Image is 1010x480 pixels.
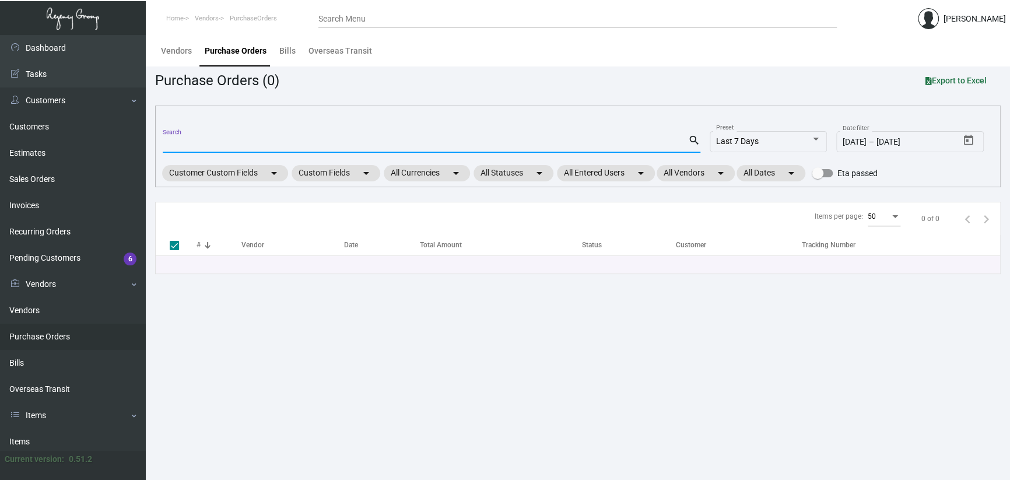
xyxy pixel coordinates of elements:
[737,165,805,181] mat-chip: All Dates
[958,209,977,228] button: Previous page
[688,134,700,148] mat-icon: search
[837,166,878,180] span: Eta passed
[205,45,266,57] div: Purchase Orders
[557,165,655,181] mat-chip: All Entered Users
[420,240,462,250] div: Total Amount
[876,138,932,147] input: End date
[230,15,277,22] span: PurchaseOrders
[925,76,987,85] span: Export to Excel
[162,165,288,181] mat-chip: Customer Custom Fields
[532,166,546,180] mat-icon: arrow_drop_down
[197,240,201,250] div: #
[166,15,184,22] span: Home
[449,166,463,180] mat-icon: arrow_drop_down
[582,240,602,250] div: Status
[959,131,978,150] button: Open calendar
[916,70,996,91] button: Export to Excel
[921,213,939,224] div: 0 of 0
[5,453,64,465] div: Current version:
[161,45,192,57] div: Vendors
[657,165,735,181] mat-chip: All Vendors
[714,166,728,180] mat-icon: arrow_drop_down
[784,166,798,180] mat-icon: arrow_drop_down
[344,240,420,250] div: Date
[802,240,855,250] div: Tracking Number
[241,240,344,250] div: Vendor
[634,166,648,180] mat-icon: arrow_drop_down
[815,211,863,222] div: Items per page:
[869,138,874,147] span: –
[308,45,372,57] div: Overseas Transit
[359,166,373,180] mat-icon: arrow_drop_down
[582,240,676,250] div: Status
[802,240,1000,250] div: Tracking Number
[716,136,759,146] span: Last 7 Days
[676,240,706,250] div: Customer
[868,213,900,221] mat-select: Items per page:
[155,70,279,91] div: Purchase Orders (0)
[420,240,582,250] div: Total Amount
[344,240,358,250] div: Date
[474,165,553,181] mat-chip: All Statuses
[279,45,296,57] div: Bills
[977,209,995,228] button: Next page
[69,453,92,465] div: 0.51.2
[197,240,241,250] div: #
[195,15,219,22] span: Vendors
[868,212,876,220] span: 50
[292,165,380,181] mat-chip: Custom Fields
[267,166,281,180] mat-icon: arrow_drop_down
[944,13,1006,25] div: [PERSON_NAME]
[918,8,939,29] img: admin@bootstrapmaster.com
[384,165,470,181] mat-chip: All Currencies
[676,240,802,250] div: Customer
[241,240,264,250] div: Vendor
[843,138,867,147] input: Start date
